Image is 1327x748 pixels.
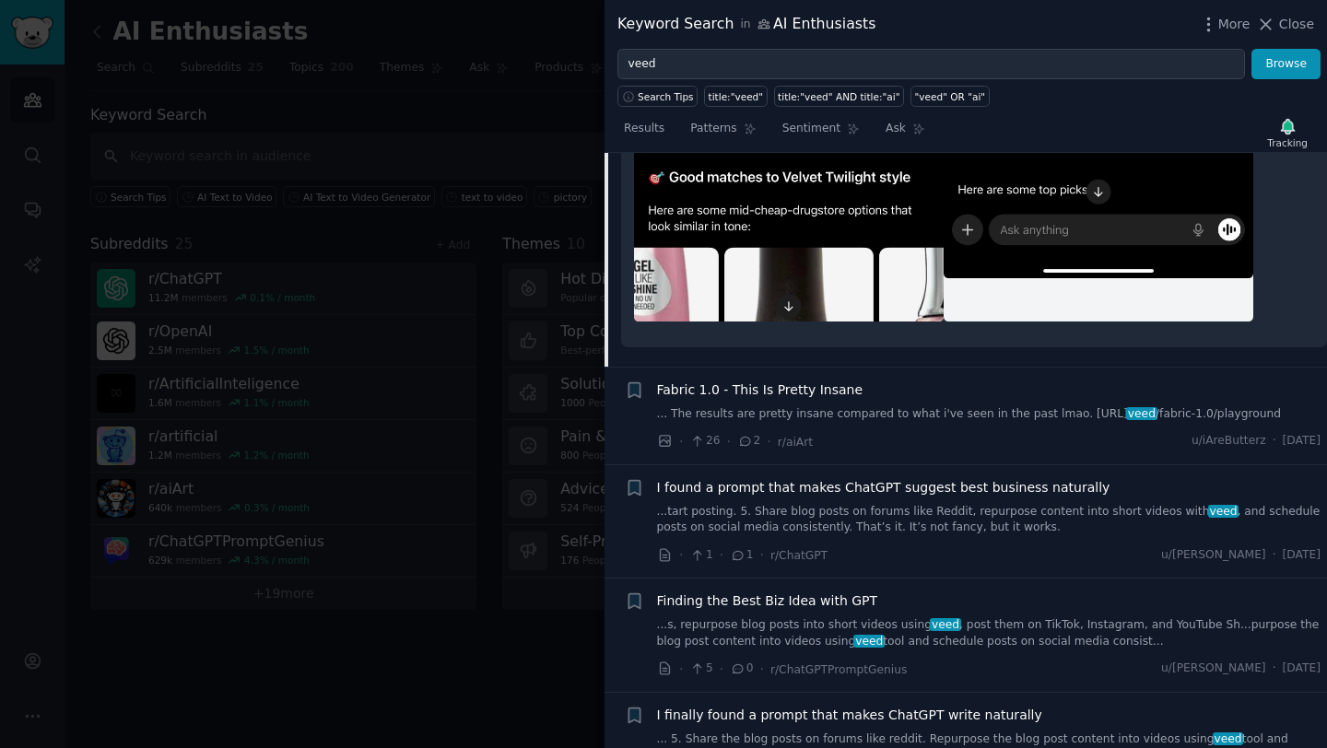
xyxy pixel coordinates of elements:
span: Patterns [690,121,736,137]
span: Results [624,121,664,137]
span: veed [1213,732,1244,745]
span: u/[PERSON_NAME] [1161,547,1266,564]
a: Patterns [684,114,762,152]
a: Finding the Best Biz Idea with GPT [657,591,878,611]
span: Close [1279,15,1314,34]
span: veed [1208,505,1239,518]
a: Results [617,114,671,152]
span: veed [853,635,885,648]
span: r/ChatGPTPromptGenius [770,663,907,676]
button: Tracking [1261,113,1314,152]
button: Search Tips [617,86,698,107]
span: u/iAreButterz [1192,433,1266,450]
span: 1 [689,547,712,564]
span: · [720,660,723,679]
span: 1 [730,547,753,564]
input: Try a keyword related to your business [617,49,1245,80]
span: 5 [689,660,712,677]
span: · [1273,547,1276,564]
div: "veed" OR "ai" [915,90,986,103]
span: · [720,545,723,565]
span: · [679,660,683,679]
span: 2 [737,433,760,450]
span: in [740,17,750,33]
a: I finally found a prompt that makes ChatGPT write naturally [657,706,1042,725]
span: · [760,660,764,679]
span: veed [1126,407,1157,420]
span: 26 [689,433,720,450]
div: Tracking [1267,136,1308,149]
span: r/ChatGPT [770,549,828,562]
a: ...s, repurpose blog posts into short videos usingveed, post them on TikTok, Instagram, and YouTu... [657,617,1321,649]
a: I found a prompt that makes ChatGPT suggest best business naturally [657,478,1110,497]
span: · [727,432,731,451]
span: Search Tips [638,90,694,103]
span: [DATE] [1283,433,1321,450]
span: More [1218,15,1251,34]
span: veed [930,618,961,631]
a: Ask [879,114,932,152]
button: Browse [1251,49,1321,80]
span: Ask [886,121,906,137]
a: ... The results are pretty insane compared to what i've seen in the past lmao. [URL]veed/fabric-1... [657,406,1321,423]
div: title:"veed" AND title:"ai" [778,90,899,103]
div: title:"veed" [709,90,764,103]
span: Sentiment [782,121,840,137]
span: 0 [730,660,753,677]
span: [DATE] [1283,547,1321,564]
span: · [1273,660,1276,677]
span: r/aiArt [778,436,813,449]
button: More [1199,15,1251,34]
span: · [679,432,683,451]
span: [DATE] [1283,660,1321,677]
a: ...tart posting. 5. Share blog posts on forums like Reddit, repurpose content into short videos w... [657,504,1321,536]
span: · [760,545,764,565]
div: Keyword Search AI Enthusiasts [617,13,875,36]
button: Close [1256,15,1314,34]
a: Sentiment [776,114,866,152]
a: title:"veed" [704,86,768,107]
a: Fabric 1.0 - This Is Pretty Insane [657,380,863,400]
span: u/[PERSON_NAME] [1161,660,1266,677]
span: · [679,545,683,565]
span: · [1273,433,1276,450]
span: · [767,432,770,451]
a: "veed" OR "ai" [910,86,990,107]
a: title:"veed" AND title:"ai" [774,86,904,107]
